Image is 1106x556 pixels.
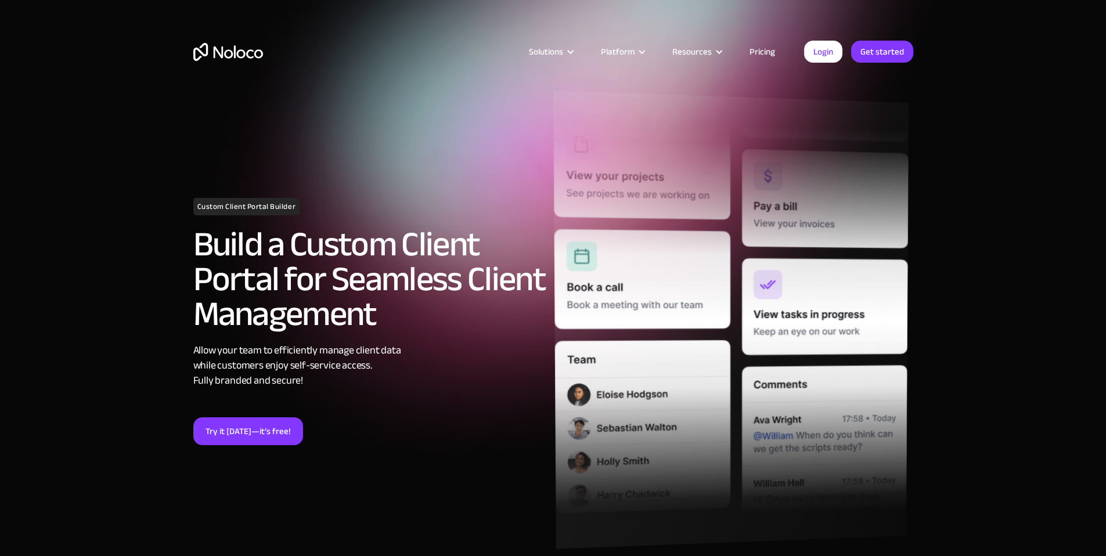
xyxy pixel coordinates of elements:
div: Solutions [529,44,563,59]
div: Platform [586,44,658,59]
div: Resources [658,44,735,59]
h1: Custom Client Portal Builder [193,198,300,215]
div: Allow your team to efficiently manage client data while customers enjoy self-service access. Full... [193,343,547,388]
a: Try it [DATE]—it’s free! [193,417,303,445]
h2: Build a Custom Client Portal for Seamless Client Management [193,227,547,331]
a: Login [804,41,842,63]
a: Get started [851,41,913,63]
div: Resources [672,44,712,59]
a: home [193,43,263,61]
div: Platform [601,44,635,59]
a: Pricing [735,44,790,59]
div: Solutions [514,44,586,59]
